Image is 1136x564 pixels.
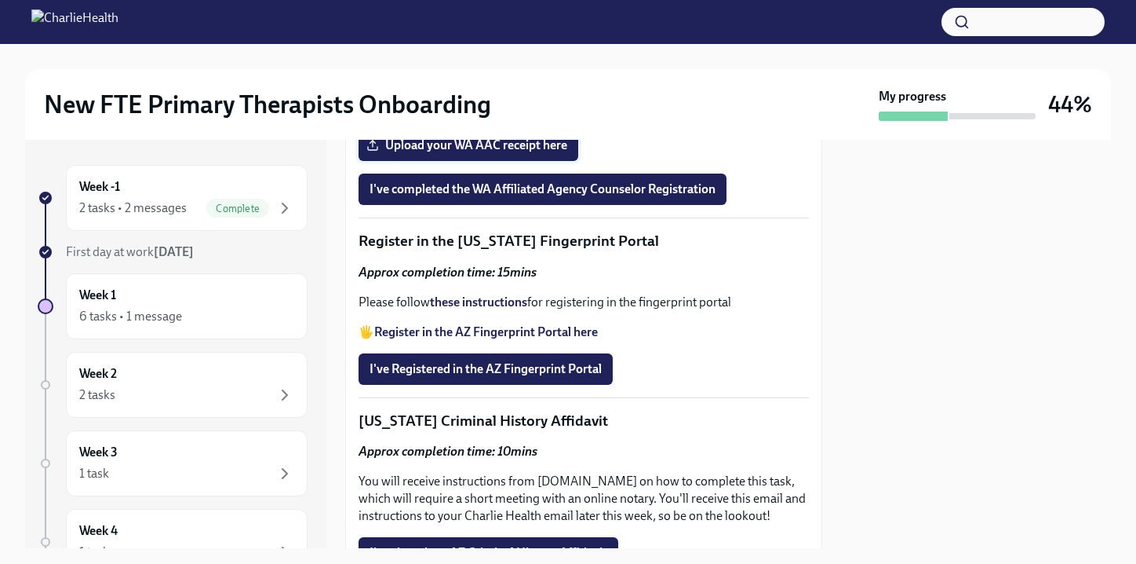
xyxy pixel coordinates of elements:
h6: Week 1 [79,287,116,304]
a: Week 16 tasks • 1 message [38,273,308,339]
span: I've completed the WA Affiliated Agency Counselor Registration [370,181,715,197]
p: Please follow for registering in the fingerprint portal [359,294,809,311]
a: Week 22 tasks [38,352,308,418]
h3: 44% [1048,90,1092,119]
p: Register in the [US_STATE] Fingerprint Portal [359,231,809,251]
a: Week -12 tasks • 2 messagesComplete [38,165,308,231]
h6: Week 3 [79,444,118,461]
strong: [DATE] [154,244,194,259]
p: You will receive instructions from [DOMAIN_NAME] on how to complete this task, which will require... [359,473,809,525]
label: Upload your WA AAC receipt here [359,130,578,161]
strong: Approx completion time: 15mins [359,265,537,280]
h6: Week -1 [79,178,120,196]
p: [US_STATE] Criminal History Affidavit [359,411,809,431]
div: 6 tasks • 1 message [79,308,182,325]
strong: My progress [879,88,946,105]
strong: Approx completion time: 10mins [359,444,537,459]
h6: Week 2 [79,365,117,383]
h2: New FTE Primary Therapists Onboarding [44,89,491,120]
a: Week 31 task [38,430,308,496]
a: these instructions [430,295,527,309]
h6: Week 4 [79,522,118,540]
span: I've Registered in the AZ Fingerprint Portal [370,361,602,377]
button: I've completed the WA Affiliated Agency Counselor Registration [359,174,726,205]
span: First day at work [66,244,194,259]
span: I've signed my AZ Criminal History Affidavit [370,545,607,561]
span: Upload your WA AAC receipt here [370,137,567,153]
div: 2 tasks • 2 messages [79,200,187,217]
a: First day at work[DATE] [38,244,308,261]
a: Register in the AZ Fingerprint Portal here [374,324,598,339]
button: I've Registered in the AZ Fingerprint Portal [359,353,613,385]
p: 🖐️ [359,324,809,341]
div: 1 task [79,544,109,561]
div: 2 tasks [79,386,115,404]
img: CharlieHealth [31,9,118,35]
div: 1 task [79,465,109,482]
span: Complete [206,203,269,214]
